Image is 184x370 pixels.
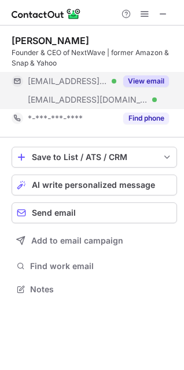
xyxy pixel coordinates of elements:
[12,258,177,274] button: Find work email
[123,75,169,87] button: Reveal Button
[30,284,172,295] span: Notes
[31,236,123,245] span: Add to email campaign
[12,281,177,298] button: Notes
[12,48,177,68] div: Founder & CEO of NextWave | former Amazon & Snap & Yahoo
[32,180,155,190] span: AI write personalized message
[28,95,148,105] span: [EMAIL_ADDRESS][DOMAIN_NAME]
[12,147,177,168] button: save-profile-one-click
[12,175,177,195] button: AI write personalized message
[12,202,177,223] button: Send email
[30,261,172,271] span: Find work email
[12,7,81,21] img: ContactOut v5.3.10
[28,76,108,86] span: [EMAIL_ADDRESS][DOMAIN_NAME]
[32,153,157,162] div: Save to List / ATS / CRM
[32,208,76,217] span: Send email
[123,113,169,124] button: Reveal Button
[12,35,89,46] div: [PERSON_NAME]
[12,230,177,251] button: Add to email campaign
